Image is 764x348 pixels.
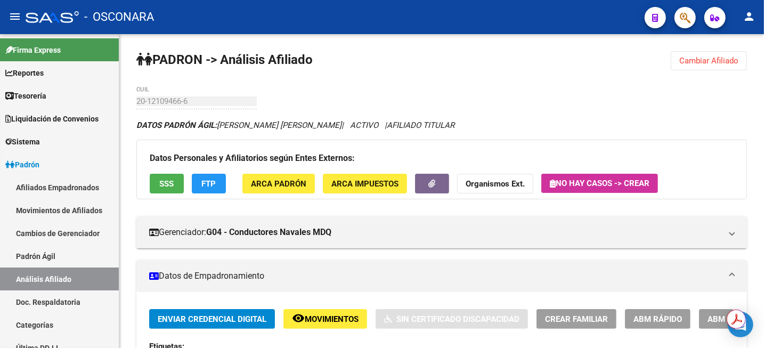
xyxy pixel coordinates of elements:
span: Movimientos [305,314,359,324]
span: Firma Express [5,44,61,56]
strong: DATOS PADRÓN ÁGIL: [136,120,217,130]
mat-icon: remove_red_eye [292,312,305,325]
span: ABM Rápido [633,314,682,324]
button: FTP [192,174,226,193]
button: No hay casos -> Crear [541,174,658,193]
span: ARCA Impuestos [331,179,399,189]
span: No hay casos -> Crear [550,179,649,188]
span: Sistema [5,136,40,148]
button: SSS [150,174,184,193]
span: Cambiar Afiliado [679,56,738,66]
span: Liquidación de Convenios [5,113,99,125]
button: ABM [699,309,734,329]
span: [PERSON_NAME] [PERSON_NAME] [136,120,342,130]
i: | ACTIVO | [136,120,454,130]
mat-icon: menu [9,10,21,23]
button: Cambiar Afiliado [671,51,747,70]
span: - OSCONARA [84,5,154,29]
button: Movimientos [283,309,367,329]
mat-panel-title: Gerenciador: [149,226,721,238]
span: FTP [202,179,216,189]
button: Organismos Ext. [457,174,533,193]
button: Sin Certificado Discapacidad [376,309,528,329]
mat-icon: person [743,10,755,23]
mat-expansion-panel-header: Gerenciador:G04 - Conductores Navales MDQ [136,216,747,248]
span: AFILIADO TITULAR [387,120,454,130]
span: Sin Certificado Discapacidad [396,314,519,324]
span: Reportes [5,67,44,79]
strong: Organismos Ext. [466,179,525,189]
span: ABM [708,314,725,324]
span: Crear Familiar [545,314,608,324]
span: ARCA Padrón [251,179,306,189]
span: Padrón [5,159,39,171]
span: SSS [160,179,174,189]
button: Crear Familiar [537,309,616,329]
mat-panel-title: Datos de Empadronamiento [149,270,721,282]
button: ARCA Padrón [242,174,315,193]
h3: Datos Personales y Afiliatorios según Entes Externos: [150,151,734,166]
button: Enviar Credencial Digital [149,309,275,329]
span: Tesorería [5,90,46,102]
strong: G04 - Conductores Navales MDQ [206,226,331,238]
button: ARCA Impuestos [323,174,407,193]
span: Enviar Credencial Digital [158,314,266,324]
mat-expansion-panel-header: Datos de Empadronamiento [136,260,747,292]
button: ABM Rápido [625,309,690,329]
strong: PADRON -> Análisis Afiliado [136,52,313,67]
